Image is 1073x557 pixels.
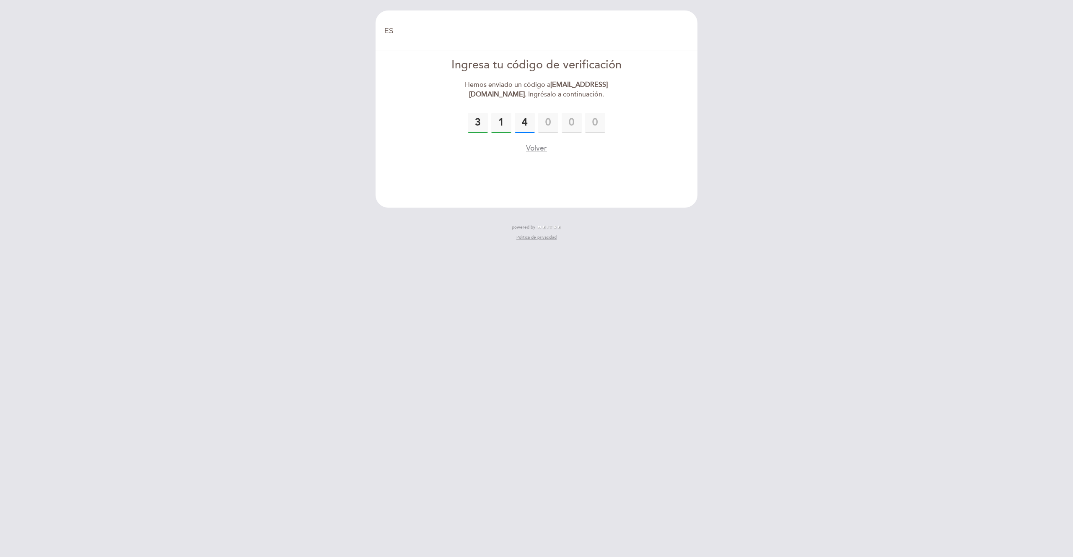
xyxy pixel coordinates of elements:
input: 0 [515,113,535,133]
img: MEITRE [537,225,561,229]
div: Ingresa tu código de verificación [441,57,633,73]
span: powered by [512,224,535,230]
input: 0 [538,113,558,133]
div: Hemos enviado un código a . Ingrésalo a continuación. [441,80,633,99]
input: 0 [491,113,511,133]
input: 0 [585,113,605,133]
button: Volver [526,143,547,154]
strong: [EMAIL_ADDRESS][DOMAIN_NAME] [469,81,608,99]
input: 0 [468,113,488,133]
a: powered by [512,224,561,230]
input: 0 [562,113,582,133]
a: Política de privacidad [516,234,557,240]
